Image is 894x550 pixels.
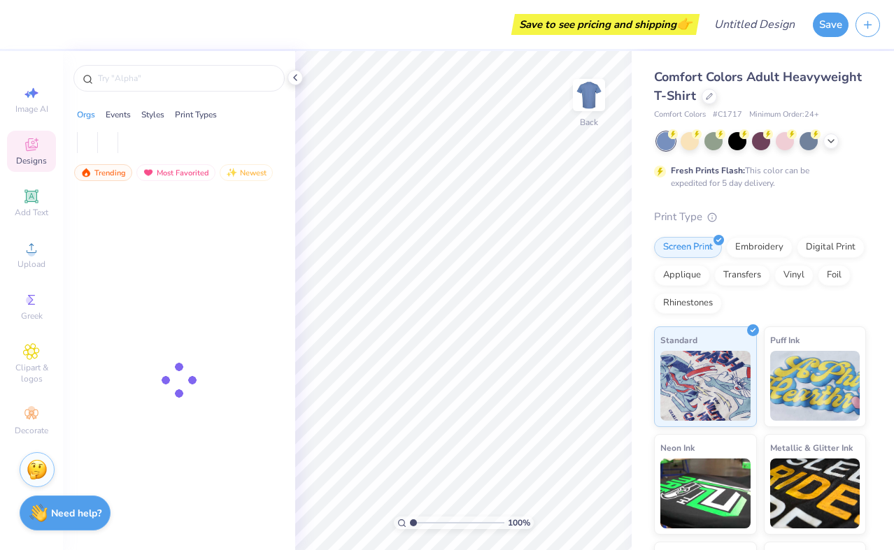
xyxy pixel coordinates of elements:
div: Events [106,108,131,121]
img: Puff Ink [770,351,860,421]
div: Foil [818,265,851,286]
img: most_fav.gif [143,168,154,178]
img: Newest.gif [226,168,237,178]
img: Standard [660,351,751,421]
div: Print Type [654,209,866,225]
div: Vinyl [774,265,814,286]
span: Neon Ink [660,440,695,455]
strong: Fresh Prints Flash: [671,165,745,176]
input: Untitled Design [703,10,806,38]
div: Embroidery [726,237,793,258]
span: Metallic & Glitter Ink [770,440,853,455]
span: 100 % [508,516,530,529]
span: Clipart & logos [7,362,56,384]
div: Screen Print [654,237,722,258]
span: Comfort Colors [654,109,706,121]
div: Save to see pricing and shipping [515,14,696,35]
div: Newest [220,164,273,181]
img: Metallic & Glitter Ink [770,458,860,528]
div: Applique [654,265,710,286]
span: Upload [17,259,45,270]
div: Most Favorited [136,164,215,181]
span: Designs [16,155,47,166]
div: Digital Print [797,237,865,258]
div: This color can be expedited for 5 day delivery. [671,164,843,189]
div: Transfers [714,265,770,286]
input: Try "Alpha" [97,71,276,85]
span: 👉 [676,15,692,32]
span: Puff Ink [770,333,800,347]
strong: Need help? [51,507,101,520]
span: Image AI [15,103,48,115]
img: trending.gif [80,168,92,178]
span: Minimum Order: 24 + [749,109,819,121]
div: Styles [141,108,164,121]
span: Standard [660,333,697,347]
img: Neon Ink [660,458,751,528]
div: Print Types [175,108,217,121]
span: Add Text [15,207,48,218]
span: # C1717 [713,109,742,121]
span: Decorate [15,425,48,436]
img: Back [575,81,603,109]
span: Greek [21,310,43,321]
div: Back [580,116,598,129]
div: Rhinestones [654,293,722,314]
div: Trending [74,164,132,181]
button: Save [813,13,849,37]
span: Comfort Colors Adult Heavyweight T-Shirt [654,68,862,104]
div: Orgs [77,108,95,121]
